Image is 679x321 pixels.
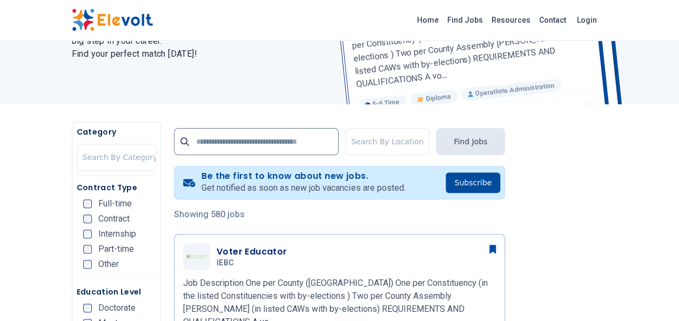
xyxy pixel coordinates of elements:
img: Elevolt [72,9,153,31]
img: IEBC [186,255,207,259]
input: Other [83,260,92,269]
input: Full-time [83,199,92,208]
h4: Be the first to know about new jobs. [201,171,405,182]
input: Doctorate [83,304,92,312]
span: Internship [98,230,136,238]
h5: Category [77,126,156,137]
h5: Education Level [77,286,156,297]
a: Resources [487,11,535,29]
p: Showing 580 jobs [174,208,505,221]
h5: Contract Type [77,182,156,193]
span: Part-time [98,245,134,253]
button: Find Jobs [436,128,505,155]
input: Contract [83,215,92,223]
h3: Voter Educator [217,245,287,258]
button: Subscribe [446,172,500,193]
span: Contract [98,215,130,223]
a: Find Jobs [443,11,487,29]
iframe: Chat Widget [625,269,679,321]
input: Part-time [83,245,92,253]
span: IEBC [217,258,234,268]
a: Home [413,11,443,29]
a: Contact [535,11,570,29]
p: Get notified as soon as new job vacancies are posted. [201,182,405,195]
input: Internship [83,230,92,238]
span: Doctorate [98,304,136,312]
h2: Explore exciting roles with leading companies and take the next big step in your career. Find you... [72,22,327,61]
span: Full-time [98,199,132,208]
span: Other [98,260,119,269]
a: Login [570,9,603,31]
